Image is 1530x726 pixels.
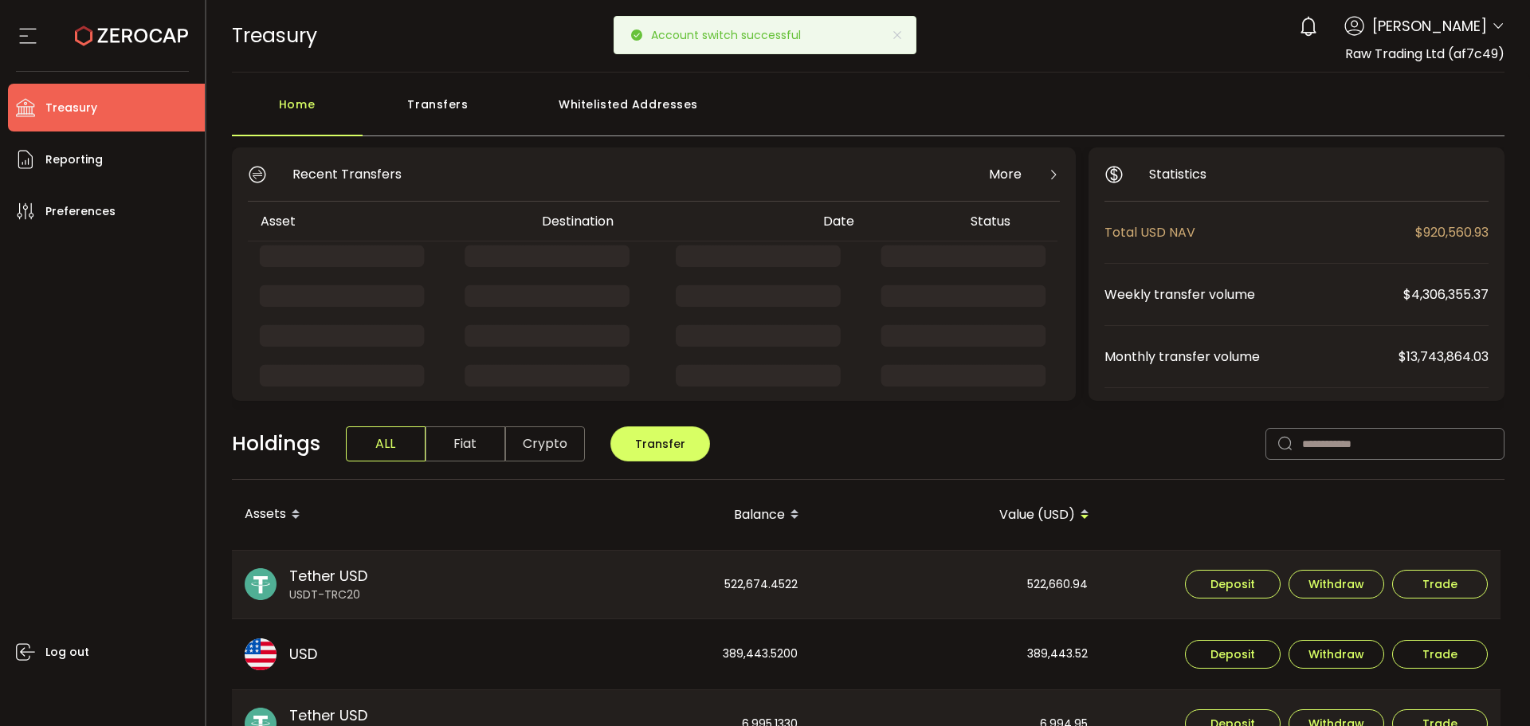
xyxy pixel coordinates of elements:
[1289,570,1384,598] button: Withdraw
[45,641,89,664] span: Log out
[1210,579,1255,590] span: Deposit
[1403,285,1489,304] span: $4,306,355.37
[514,88,743,136] div: Whitelisted Addresses
[958,212,1057,230] div: Status
[1308,579,1364,590] span: Withdraw
[1415,222,1489,242] span: $920,560.93
[1185,570,1281,598] button: Deposit
[1345,45,1504,63] span: Raw Trading Ltd (af7c49)
[289,587,367,603] span: USDT-TRC20
[651,29,814,41] p: Account switch successful
[1308,649,1364,660] span: Withdraw
[1399,347,1489,367] span: $13,743,864.03
[812,619,1100,689] div: 389,443.52
[289,643,317,665] span: USD
[363,88,514,136] div: Transfers
[289,565,367,587] span: Tether USD
[245,568,277,600] img: usdt_portfolio.svg
[1104,285,1403,304] span: Weekly transfer volume
[1210,649,1255,660] span: Deposit
[346,426,426,461] span: ALL
[529,212,810,230] div: Destination
[1149,164,1206,184] span: Statistics
[232,88,363,136] div: Home
[1104,347,1399,367] span: Monthly transfer volume
[1392,640,1488,669] button: Trade
[1450,649,1530,726] iframe: Chat Widget
[289,704,367,726] span: Tether USD
[505,426,585,461] span: Crypto
[635,436,685,452] span: Transfer
[522,551,810,619] div: 522,674.4522
[1185,640,1281,669] button: Deposit
[1422,649,1457,660] span: Trade
[45,96,97,120] span: Treasury
[812,501,1102,528] div: Value (USD)
[426,426,505,461] span: Fiat
[1289,640,1384,669] button: Withdraw
[45,200,116,223] span: Preferences
[232,501,522,528] div: Assets
[610,426,710,461] button: Transfer
[1372,15,1487,37] span: [PERSON_NAME]
[522,619,810,689] div: 389,443.5200
[1392,570,1488,598] button: Trade
[248,212,529,230] div: Asset
[812,551,1100,619] div: 522,660.94
[810,212,958,230] div: Date
[232,429,320,459] span: Holdings
[245,638,277,670] img: usd_portfolio.svg
[989,164,1022,184] span: More
[292,164,402,184] span: Recent Transfers
[522,501,812,528] div: Balance
[232,22,317,49] span: Treasury
[1422,579,1457,590] span: Trade
[1104,222,1415,242] span: Total USD NAV
[45,148,103,171] span: Reporting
